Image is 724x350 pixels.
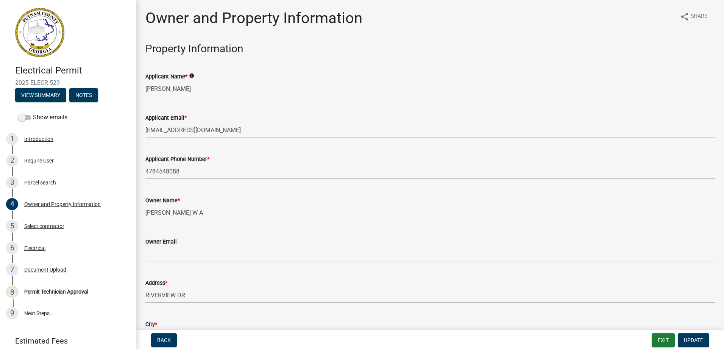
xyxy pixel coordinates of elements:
[6,286,18,298] div: 8
[6,155,18,167] div: 2
[151,333,177,347] button: Back
[145,74,187,80] label: Applicant Name
[69,92,98,98] wm-modal-confirm: Notes
[6,177,18,189] div: 3
[24,158,54,163] div: Require User
[18,113,67,122] label: Show emails
[145,322,157,327] label: City
[24,223,64,229] div: Select contractor
[15,88,66,102] button: View Summary
[674,9,713,24] button: shareShare
[678,333,709,347] button: Update
[145,239,177,245] label: Owner Email
[145,116,187,121] label: Applicant Email
[15,8,64,57] img: Putnam County, Georgia
[6,264,18,276] div: 7
[15,79,121,86] span: 2025-ELECR-529
[15,92,66,98] wm-modal-confirm: Summary
[24,136,53,142] div: Introduction
[189,73,194,78] i: info
[680,12,689,21] i: share
[6,133,18,145] div: 1
[69,88,98,102] button: Notes
[145,157,209,162] label: Applicant Phone Number
[652,333,675,347] button: Exit
[157,337,171,343] span: Back
[6,220,18,232] div: 5
[24,245,45,251] div: Electrical
[145,42,715,55] h3: Property Information
[24,180,56,185] div: Parcel search
[145,281,167,286] label: Address
[24,202,101,207] div: Owner and Property Information
[6,242,18,254] div: 6
[15,65,130,76] h4: Electrical Permit
[6,198,18,210] div: 4
[684,337,703,343] span: Update
[24,267,66,272] div: Document Upload
[6,333,124,348] a: Estimated Fees
[145,198,180,203] label: Owner Name
[145,9,362,27] h1: Owner and Property Information
[6,307,18,319] div: 9
[24,289,88,294] div: Permit Technician Approval
[691,12,707,21] span: Share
